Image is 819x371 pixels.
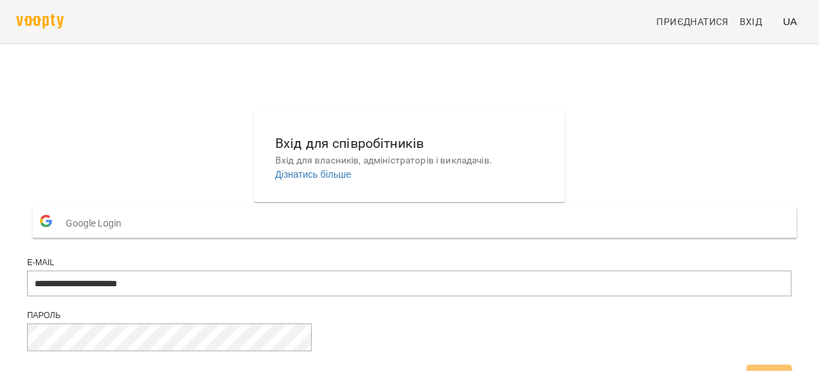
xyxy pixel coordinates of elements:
[275,154,544,168] p: Вхід для власників, адміністраторів і викладачів.
[740,14,763,30] span: Вхід
[275,133,544,154] h6: Вхід для співробітників
[16,14,64,28] img: voopty.png
[657,14,729,30] span: Приєднатися
[27,310,792,321] div: Пароль
[734,9,778,34] a: Вхід
[275,169,351,180] a: Дізнатись більше
[652,9,734,34] a: Приєднатися
[33,208,797,238] button: Google Login
[264,122,555,192] button: Вхід для співробітниківВхід для власників, адміністраторів і викладачів.Дізнатись більше
[783,14,797,28] span: UA
[66,210,128,237] span: Google Login
[27,257,792,269] div: E-mail
[778,9,803,34] button: UA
